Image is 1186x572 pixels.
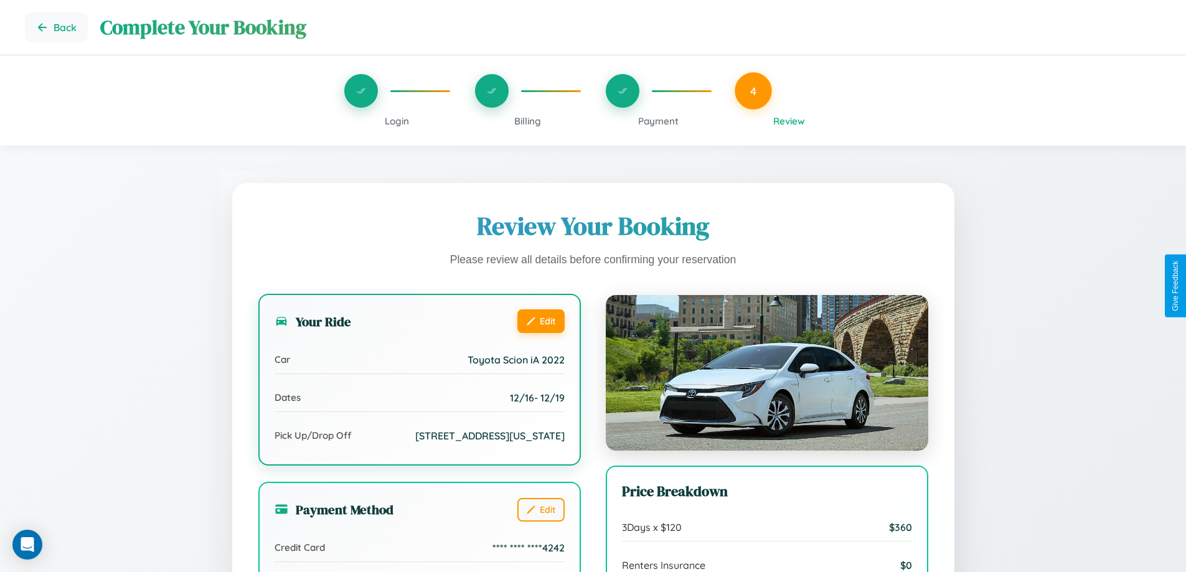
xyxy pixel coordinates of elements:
[258,250,928,270] p: Please review all details before confirming your reservation
[275,354,290,365] span: Car
[606,295,928,451] img: Toyota Scion iA
[638,115,679,127] span: Payment
[517,498,565,522] button: Edit
[622,521,682,533] span: 3 Days x $ 120
[25,12,88,42] button: Go back
[468,354,565,366] span: Toyota Scion iA 2022
[900,559,912,571] span: $ 0
[889,521,912,533] span: $ 360
[622,482,912,501] h3: Price Breakdown
[622,559,705,571] span: Renters Insurance
[275,391,301,403] span: Dates
[275,542,325,553] span: Credit Card
[514,115,541,127] span: Billing
[510,391,565,404] span: 12 / 16 - 12 / 19
[258,209,928,243] h1: Review Your Booking
[385,115,409,127] span: Login
[100,14,1161,41] h1: Complete Your Booking
[12,530,42,560] div: Open Intercom Messenger
[415,429,565,442] span: [STREET_ADDRESS][US_STATE]
[750,84,756,98] span: 4
[773,115,805,127] span: Review
[275,429,352,441] span: Pick Up/Drop Off
[517,309,565,333] button: Edit
[1171,261,1180,311] div: Give Feedback
[275,500,393,518] h3: Payment Method
[275,312,351,331] h3: Your Ride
